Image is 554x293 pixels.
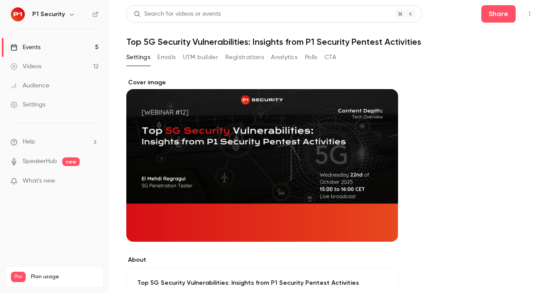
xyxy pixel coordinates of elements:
div: Events [10,43,41,52]
button: Emails [157,50,176,64]
span: Help [23,137,35,146]
p: Top 5G Security Vulnerabilities: Insights from P1 Security Pentest Activities [137,279,387,287]
div: Videos [10,62,41,71]
span: new [62,157,80,166]
label: Cover image [126,78,398,87]
div: Settings [10,100,45,109]
label: About [126,256,398,264]
h1: Top 5G Security Vulnerabilities: Insights from P1 Security Pentest Activities [126,37,537,47]
section: Cover image [126,78,398,242]
img: P1 Security [11,7,25,21]
div: Search for videos or events [134,10,221,19]
button: CTA [324,50,336,64]
div: Audience [10,81,49,90]
button: Polls [305,50,318,64]
button: Analytics [271,50,298,64]
h6: P1 Security [32,10,65,19]
li: help-dropdown-opener [10,137,98,146]
button: UTM builder [183,50,218,64]
button: Registrations [225,50,264,64]
a: SpeakerHub [23,157,57,166]
span: Pro [11,272,26,282]
span: Plan usage [31,273,98,280]
button: Settings [126,50,150,64]
span: What's new [23,176,55,186]
iframe: Noticeable Trigger [88,177,98,185]
button: Share [481,5,516,23]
